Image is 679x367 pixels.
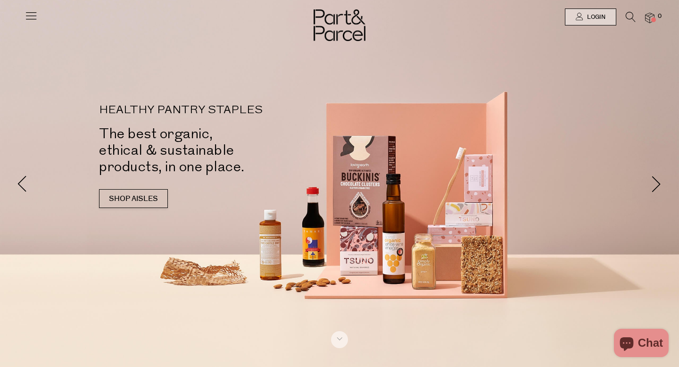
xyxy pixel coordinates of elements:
[655,12,664,21] span: 0
[565,8,616,25] a: Login
[611,329,671,359] inbox-online-store-chat: Shopify online store chat
[99,105,354,116] p: HEALTHY PANTRY STAPLES
[645,13,654,23] a: 0
[99,189,168,208] a: SHOP AISLES
[99,125,354,175] h2: The best organic, ethical & sustainable products, in one place.
[314,9,365,41] img: Part&Parcel
[585,13,605,21] span: Login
